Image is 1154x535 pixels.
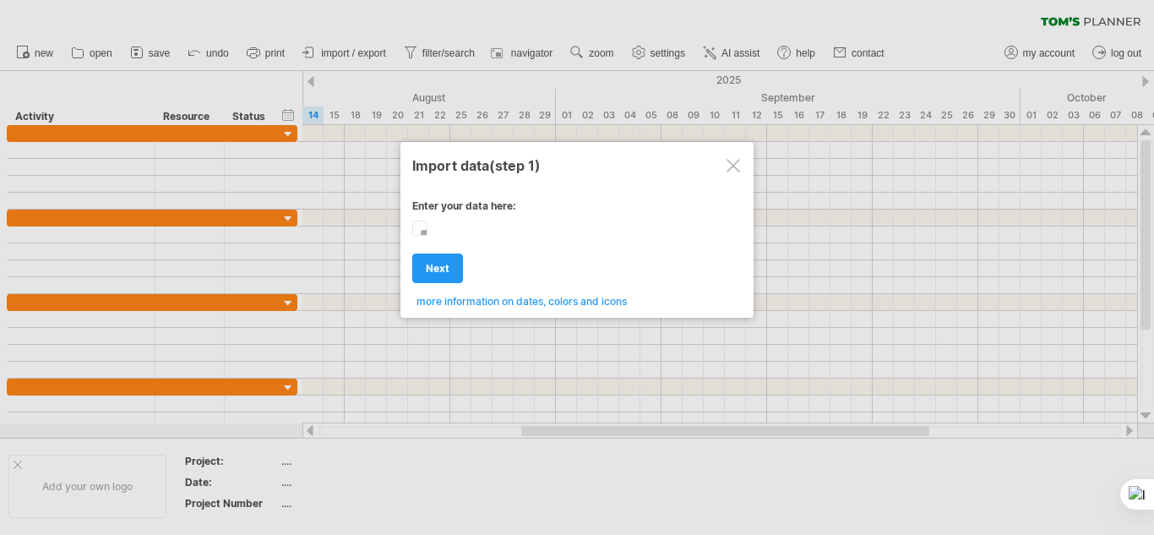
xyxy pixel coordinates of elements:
span: more information on dates, colors and icons [416,295,627,308]
a: next [412,254,463,283]
div: Enter your data here: [412,199,742,221]
div: Import data [412,150,742,180]
span: (step 1) [489,157,541,174]
span: next [426,262,449,275]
